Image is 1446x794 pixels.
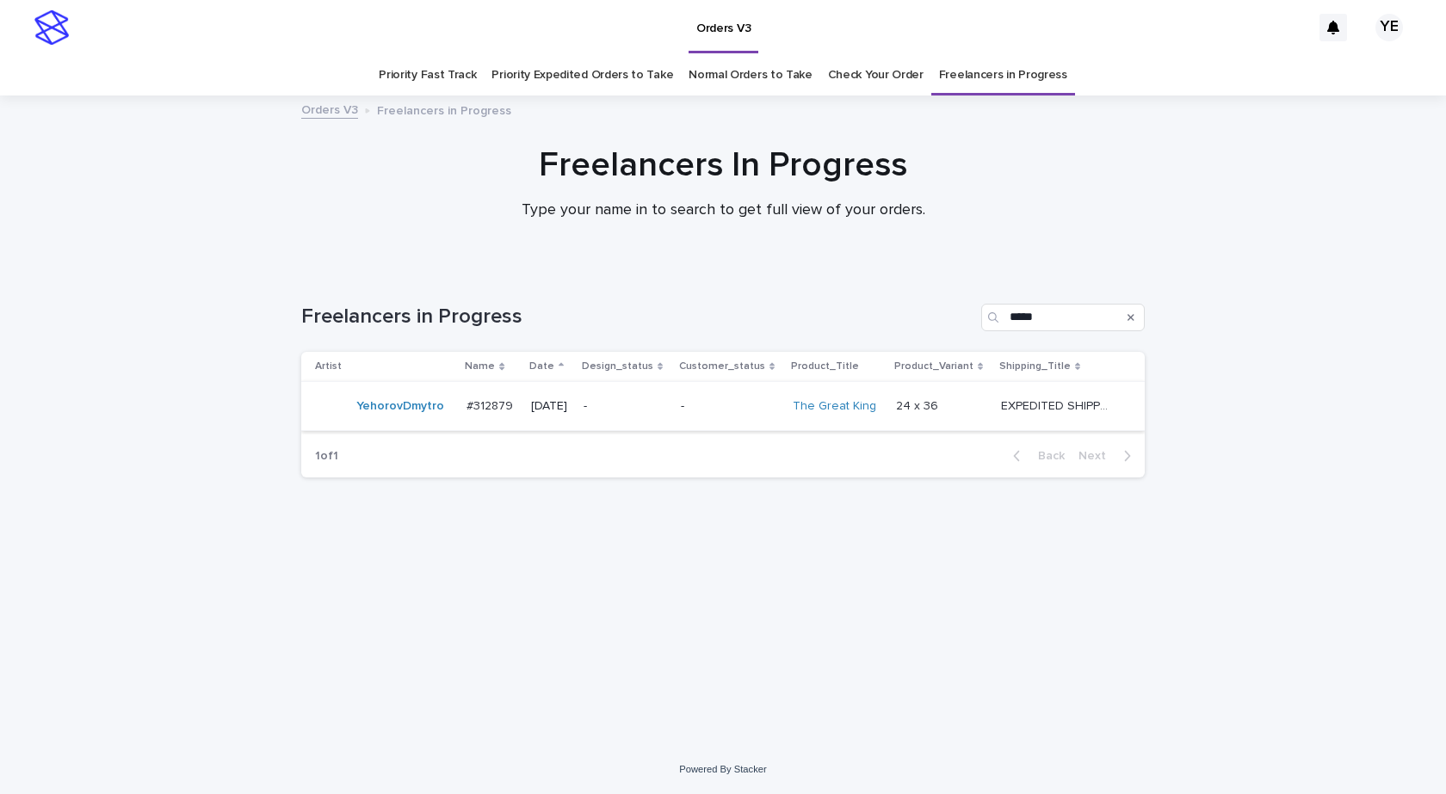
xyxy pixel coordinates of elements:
[301,305,974,329] h1: Freelancers in Progress
[939,55,1067,95] a: Freelancers in Progress
[1375,14,1403,41] div: YE
[315,357,342,376] p: Artist
[1078,450,1116,462] span: Next
[1001,396,1112,414] p: EXPEDITED SHIPPING - preview in 1 business day; delivery up to 5 business days after your approval.
[379,201,1067,220] p: Type your name in to search to get full view of your orders.
[34,10,69,45] img: stacker-logo-s-only.png
[301,145,1145,186] h1: Freelancers In Progress
[379,55,476,95] a: Priority Fast Track
[896,396,942,414] p: 24 x 36
[681,399,780,414] p: -
[1028,450,1065,462] span: Back
[491,55,673,95] a: Priority Expedited Orders to Take
[999,448,1072,464] button: Back
[584,399,667,414] p: -
[531,399,570,414] p: [DATE]
[529,357,554,376] p: Date
[791,357,859,376] p: Product_Title
[301,382,1145,431] tr: YehorovDmytro #312879#312879 [DATE]--The Great King 24 x 3624 x 36 EXPEDITED SHIPPING - preview i...
[301,99,358,119] a: Orders V3
[981,304,1145,331] input: Search
[465,357,495,376] p: Name
[301,435,352,477] p: 1 of 1
[999,357,1071,376] p: Shipping_Title
[1072,448,1145,464] button: Next
[356,399,444,414] a: YehorovDmytro
[689,55,813,95] a: Normal Orders to Take
[894,357,973,376] p: Product_Variant
[679,357,765,376] p: Customer_status
[828,55,924,95] a: Check Your Order
[582,357,653,376] p: Design_status
[679,764,766,774] a: Powered By Stacker
[793,399,876,414] a: The Great King
[467,396,516,414] p: #312879
[377,100,511,119] p: Freelancers in Progress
